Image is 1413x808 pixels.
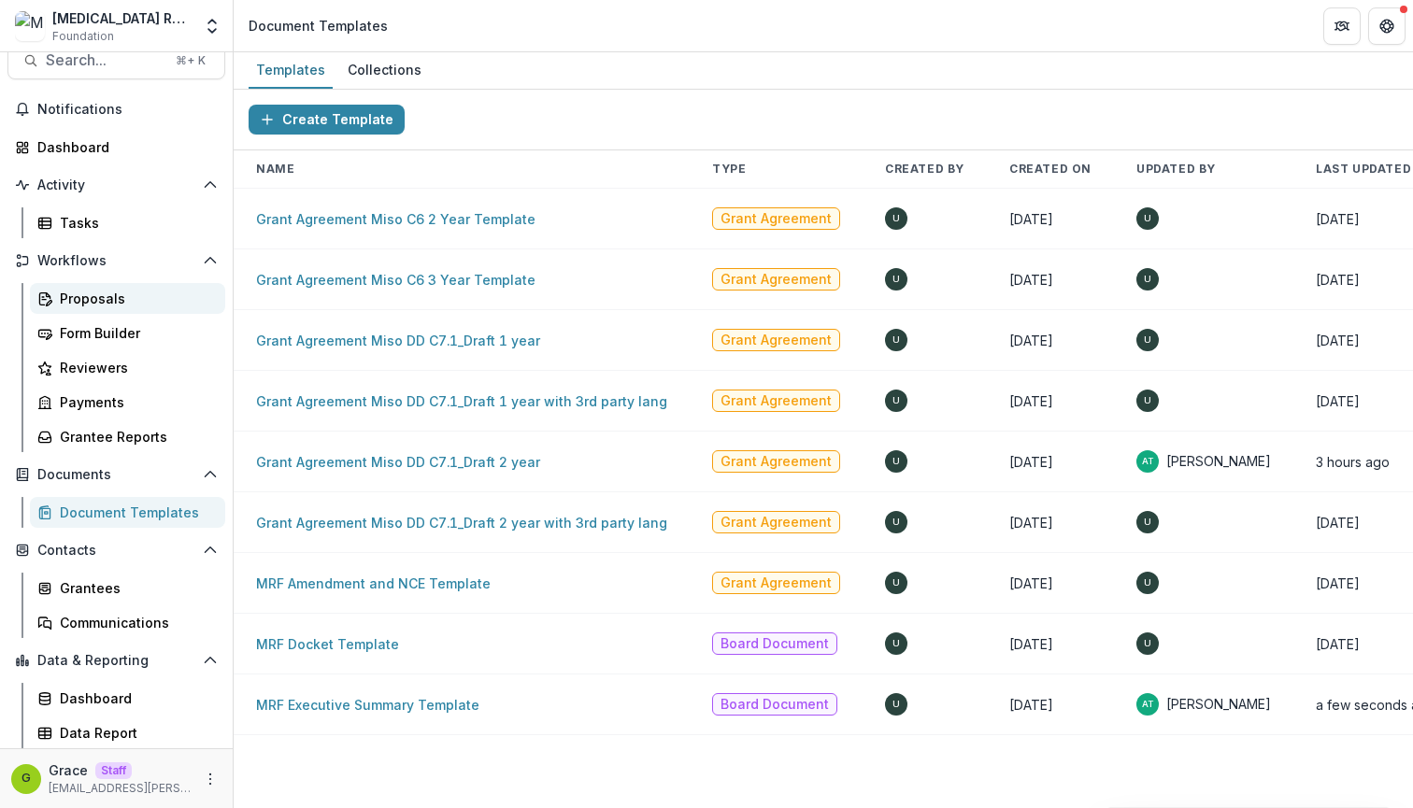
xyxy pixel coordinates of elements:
div: Unknown [1144,275,1151,284]
span: [DATE] [1009,636,1053,652]
a: Communications [30,607,225,638]
div: Unknown [892,700,900,709]
a: Grantee Reports [30,421,225,452]
div: Unknown [1144,578,1151,588]
button: Create Template [249,105,405,135]
a: Grant Agreement Miso DD C7.1_Draft 1 year with 3rd party lang [256,393,667,409]
button: Open Documents [7,460,225,489]
div: Unknown [892,214,900,223]
span: [DATE] [1009,454,1053,470]
th: Created On [987,150,1114,189]
a: Payments [30,387,225,418]
span: Board Document [721,697,829,713]
span: [DATE] [1009,272,1053,288]
div: Grace [21,773,31,785]
div: Grantees [60,578,210,598]
div: Proposals [60,289,210,308]
a: Grant Agreement Miso C6 3 Year Template [256,272,535,288]
a: Dashboard [7,132,225,163]
div: [MEDICAL_DATA] Research Fund Workflow Sandbox [52,8,192,28]
p: [EMAIL_ADDRESS][PERSON_NAME][DOMAIN_NAME] [49,780,192,797]
button: Get Help [1368,7,1406,45]
button: Open Workflows [7,246,225,276]
span: [PERSON_NAME] [1166,452,1271,471]
button: Partners [1323,7,1361,45]
span: [DATE] [1316,393,1360,409]
div: Form Builder [60,323,210,343]
span: Contacts [37,543,195,559]
span: [PERSON_NAME] [1166,695,1271,714]
div: Unknown [1144,214,1151,223]
th: Name [234,150,690,189]
span: Data & Reporting [37,653,195,669]
div: Unknown [892,517,900,527]
span: [DATE] [1009,575,1053,591]
div: Document Templates [60,503,210,522]
a: Tasks [30,207,225,238]
div: Unknown [892,396,900,405]
p: Grace [49,760,88,780]
div: Anna Test [1142,700,1154,709]
div: Unknown [892,275,900,284]
a: Grant Agreement Miso C6 2 Year Template [256,211,535,227]
a: MRF Amendment and NCE Template [256,575,491,591]
a: MRF Docket Template [256,636,399,652]
button: Open entity switcher [199,7,225,45]
span: Search... [46,51,164,69]
th: Type [690,150,863,189]
span: [DATE] [1316,575,1360,591]
th: Created By [863,150,987,189]
a: Grantees [30,573,225,603]
span: Grant Agreement [721,454,832,470]
th: Updated By [1114,150,1293,189]
span: Grant Agreement [721,515,832,531]
a: Form Builder [30,318,225,348]
div: Payments [60,392,210,412]
p: Staff [95,762,132,779]
div: Communications [60,613,210,632]
a: Grant Agreement Miso DD C7.1_Draft 2 year with 3rd party lang [256,515,667,531]
nav: breadcrumb [241,12,395,39]
span: Grant Agreement [721,272,832,288]
span: [DATE] [1316,333,1360,348]
div: Unknown [892,335,900,345]
span: Grant Agreement [721,393,832,409]
a: Data Report [30,717,225,748]
div: Unknown [1144,517,1151,527]
div: Unknown [1144,396,1151,405]
div: Anna Test [1142,457,1154,466]
span: Grant Agreement [721,333,832,348]
span: [DATE] [1316,515,1360,531]
span: [DATE] [1009,697,1053,713]
span: Grant Agreement [721,575,832,591]
span: [DATE] [1316,272,1360,288]
div: Unknown [892,639,900,648]
a: MRF Executive Summary Template [256,697,479,713]
span: 3 hours ago [1316,454,1390,470]
span: Documents [37,467,195,483]
div: Unknown [892,578,900,588]
a: Reviewers [30,352,225,383]
div: Templates [249,56,333,83]
a: Dashboard [30,683,225,714]
span: Foundation [52,28,114,45]
div: Unknown [1144,335,1151,345]
span: [DATE] [1009,393,1053,409]
button: Open Activity [7,170,225,200]
div: Tasks [60,213,210,233]
div: Dashboard [60,688,210,708]
div: Reviewers [60,358,210,377]
span: Workflows [37,253,195,269]
button: Open Contacts [7,535,225,565]
a: Grant Agreement Miso DD C7.1_Draft 2 year [256,454,540,470]
a: Document Templates [30,497,225,528]
span: [DATE] [1316,211,1360,227]
span: Board Document [721,636,829,652]
div: ⌘ + K [172,50,209,71]
button: More [199,768,221,790]
div: Collections [340,56,429,83]
div: Unknown [892,457,900,466]
span: [DATE] [1316,636,1360,652]
a: Templates [249,52,333,89]
div: Data Report [60,723,210,743]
